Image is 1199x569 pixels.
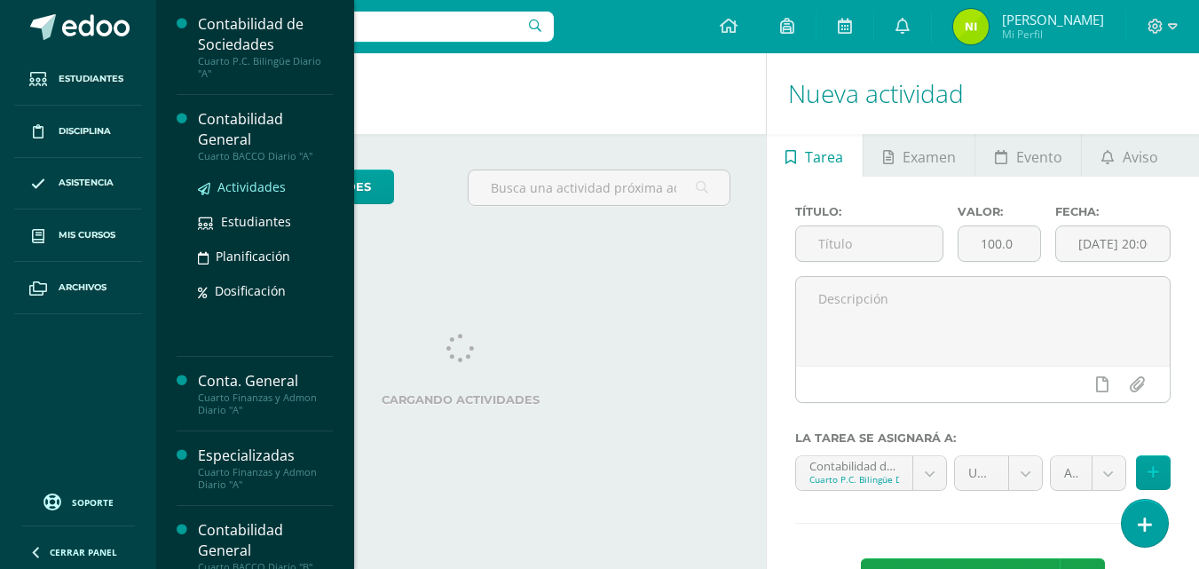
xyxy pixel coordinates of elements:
div: Cuarto P.C. Bilingüe Diario "A" [198,55,333,80]
span: Actitudinal (20.0%) [1064,456,1078,490]
input: Fecha de entrega [1056,226,1170,261]
div: Conta. General [198,371,333,391]
span: Asistencia [59,176,114,190]
label: Fecha: [1055,205,1171,218]
span: Estudiantes [59,72,123,86]
input: Busca un usuario... [168,12,554,42]
span: Cerrar panel [50,546,117,558]
span: Disciplina [59,124,111,138]
a: Archivos [14,262,142,314]
label: La tarea se asignará a: [795,431,1171,445]
a: Aviso [1082,134,1177,177]
div: Contabilidad de Sociedades 'A' [809,456,900,473]
span: Estudiantes [221,213,291,230]
a: Evento [975,134,1081,177]
h1: Actividades [177,53,745,134]
label: Título: [795,205,943,218]
div: Cuarto BACCO Diario "A" [198,150,333,162]
img: 847ab3172bd68bb5562f3612eaf970ae.png [953,9,989,44]
span: Planificación [216,248,290,265]
a: Contabilidad de Sociedades 'A'Cuarto P.C. Bilingüe Diario [796,456,947,490]
div: Cuarto P.C. Bilingüe Diario [809,473,900,486]
span: Tarea [805,136,843,178]
span: Evento [1016,136,1062,178]
input: Título [796,226,943,261]
a: Disciplina [14,106,142,158]
span: Dosificación [215,282,286,299]
input: Busca una actividad próxima aquí... [469,170,729,205]
a: Unidad 4 [955,456,1042,490]
span: Mis cursos [59,228,115,242]
a: Soporte [21,489,135,513]
span: Actividades [217,178,286,195]
span: Archivos [59,281,106,295]
a: Contabilidad GeneralCuarto BACCO Diario "A" [198,109,333,162]
span: Soporte [72,496,114,509]
a: Estudiantes [14,53,142,106]
div: Contabilidad de Sociedades [198,14,333,55]
a: Examen [864,134,974,177]
div: Especializadas [198,446,333,466]
a: Actitudinal (20.0%) [1051,456,1125,490]
div: Contabilidad General [198,109,333,150]
div: Cuarto Finanzas y Admon Diario "A" [198,391,333,416]
a: Conta. GeneralCuarto Finanzas y Admon Diario "A" [198,371,333,416]
label: Cargando actividades [192,393,730,407]
label: Valor: [958,205,1041,218]
a: EspecializadasCuarto Finanzas y Admon Diario "A" [198,446,333,491]
a: Actividades [198,177,333,197]
a: Dosificación [198,281,333,301]
span: Mi Perfil [1002,27,1104,42]
a: Mis cursos [14,209,142,262]
h1: Nueva actividad [788,53,1178,134]
a: Asistencia [14,158,142,210]
div: Cuarto Finanzas y Admon Diario "A" [198,466,333,491]
a: Planificación [198,246,333,266]
span: [PERSON_NAME] [1002,11,1104,28]
span: Aviso [1123,136,1158,178]
span: Examen [903,136,956,178]
input: Puntos máximos [958,226,1040,261]
span: Unidad 4 [968,456,995,490]
a: Estudiantes [198,211,333,232]
div: Contabilidad General [198,520,333,561]
a: Tarea [767,134,863,177]
a: Contabilidad de SociedadesCuarto P.C. Bilingüe Diario "A" [198,14,333,80]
